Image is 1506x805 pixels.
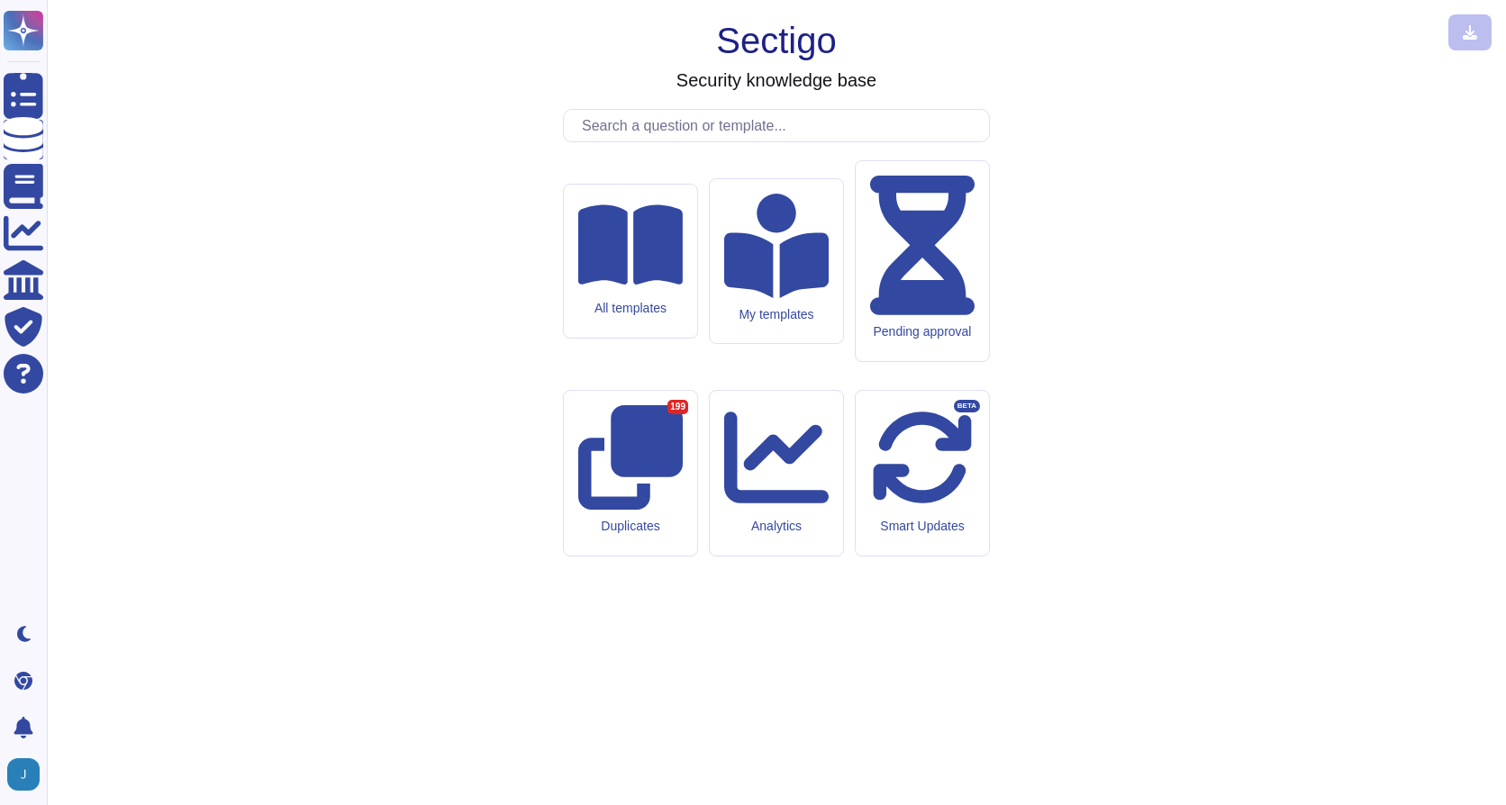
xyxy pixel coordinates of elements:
[578,519,683,534] div: Duplicates
[4,755,52,794] button: user
[7,758,40,791] img: user
[954,400,980,412] div: BETA
[716,19,836,62] h1: Sectigo
[870,519,975,534] div: Smart Updates
[724,307,829,322] div: My templates
[724,519,829,534] div: Analytics
[676,69,876,91] h3: Security knowledge base
[667,400,688,414] div: 199
[573,110,989,141] input: Search a question or template...
[578,301,683,316] div: All templates
[870,324,975,339] div: Pending approval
